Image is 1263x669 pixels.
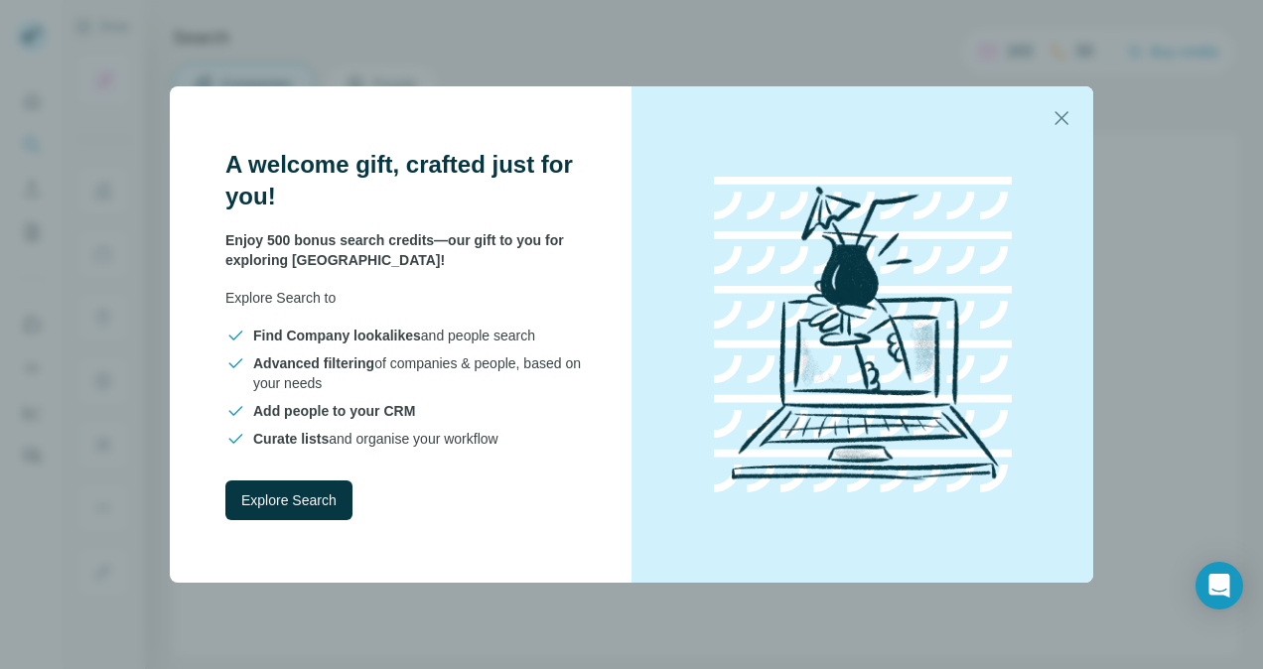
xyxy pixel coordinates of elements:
[253,355,374,371] span: Advanced filtering
[253,431,329,447] span: Curate lists
[225,288,584,308] p: Explore Search to
[253,429,498,449] span: and organise your workflow
[684,156,1042,513] img: laptop
[241,490,337,510] span: Explore Search
[225,480,352,520] button: Explore Search
[253,353,584,393] span: of companies & people, based on your needs
[225,230,584,270] p: Enjoy 500 bonus search credits—our gift to you for exploring [GEOGRAPHIC_DATA]!
[253,403,415,419] span: Add people to your CRM
[1195,562,1243,609] div: Open Intercom Messenger
[225,149,584,212] h3: A welcome gift, crafted just for you!
[253,326,535,345] span: and people search
[253,328,421,343] span: Find Company lookalikes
